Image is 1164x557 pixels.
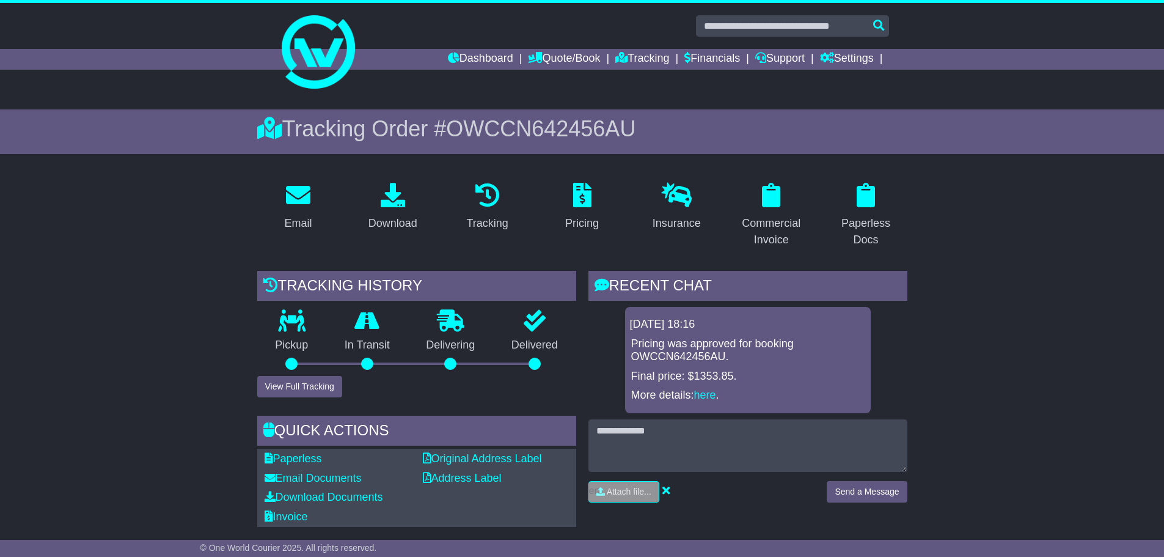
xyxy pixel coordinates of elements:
[423,452,542,465] a: Original Address Label
[257,271,576,304] div: Tracking history
[458,179,516,236] a: Tracking
[653,215,701,232] div: Insurance
[448,49,513,70] a: Dashboard
[257,339,327,352] p: Pickup
[588,271,907,304] div: RECENT CHAT
[738,215,805,248] div: Commercial Invoice
[446,116,635,141] span: OWCCN642456AU
[631,370,865,383] p: Final price: $1353.85.
[820,49,874,70] a: Settings
[265,472,362,484] a: Email Documents
[528,49,600,70] a: Quote/Book
[615,49,669,70] a: Tracking
[326,339,408,352] p: In Transit
[565,215,599,232] div: Pricing
[684,49,740,70] a: Financials
[276,179,320,236] a: Email
[257,376,342,397] button: View Full Tracking
[284,215,312,232] div: Email
[200,543,377,553] span: © One World Courier 2025. All rights reserved.
[408,339,494,352] p: Delivering
[645,179,709,236] a: Insurance
[631,389,865,402] p: More details: .
[493,339,576,352] p: Delivered
[827,481,907,503] button: Send a Message
[257,116,907,142] div: Tracking Order #
[265,511,308,523] a: Invoice
[557,179,607,236] a: Pricing
[833,215,899,248] div: Paperless Docs
[265,491,383,503] a: Download Documents
[631,338,865,364] p: Pricing was approved for booking OWCCN642456AU.
[466,215,508,232] div: Tracking
[694,389,716,401] a: here
[630,318,866,331] div: [DATE] 18:16
[361,179,425,236] a: Download
[755,49,805,70] a: Support
[265,452,322,465] a: Paperless
[368,215,417,232] div: Download
[730,179,813,253] a: Commercial Invoice
[423,472,502,484] a: Address Label
[257,416,576,449] div: Quick Actions
[825,179,907,253] a: Paperless Docs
